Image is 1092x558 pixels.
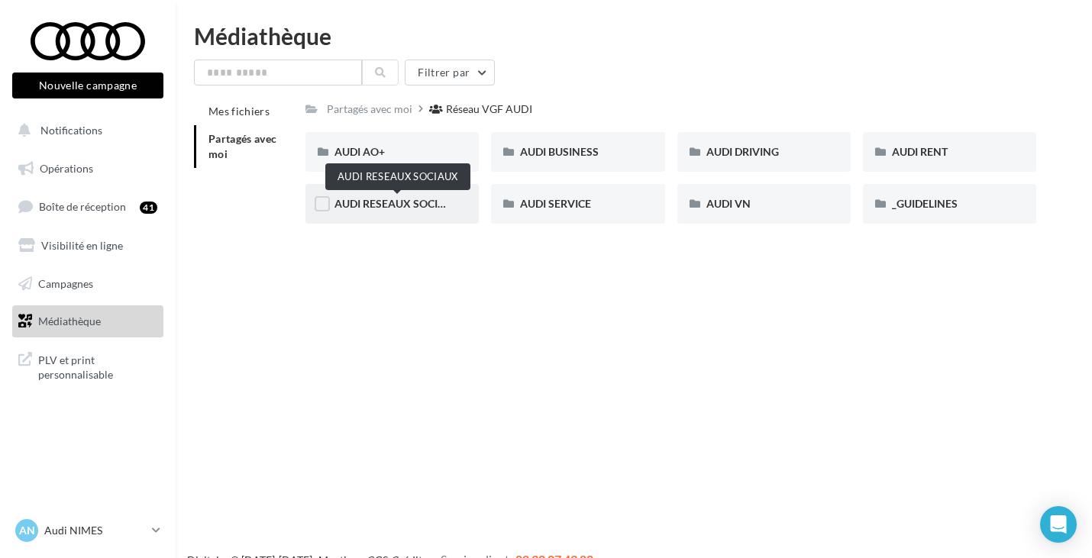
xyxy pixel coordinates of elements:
[208,132,277,160] span: Partagés avec moi
[325,163,470,190] div: AUDI RESEAUX SOCIAUX
[334,197,460,210] span: AUDI RESEAUX SOCIAUX
[19,523,35,538] span: AN
[38,276,93,289] span: Campagnes
[39,200,126,213] span: Boîte de réception
[44,523,146,538] p: Audi NIMES
[140,202,157,214] div: 41
[520,197,591,210] span: AUDI SERVICE
[40,162,93,175] span: Opérations
[38,350,157,382] span: PLV et print personnalisable
[38,314,101,327] span: Médiathèque
[405,60,495,85] button: Filtrer par
[706,145,779,158] span: AUDI DRIVING
[9,344,166,389] a: PLV et print personnalisable
[446,102,532,117] div: Réseau VGF AUDI
[40,124,102,137] span: Notifications
[208,105,270,118] span: Mes fichiers
[41,239,123,252] span: Visibilité en ligne
[194,24,1074,47] div: Médiathèque
[520,145,599,158] span: AUDI BUSINESS
[9,230,166,262] a: Visibilité en ligne
[706,197,751,210] span: AUDI VN
[12,73,163,98] button: Nouvelle campagne
[892,145,948,158] span: AUDI RENT
[9,268,166,300] a: Campagnes
[327,102,412,117] div: Partagés avec moi
[9,115,160,147] button: Notifications
[12,516,163,545] a: AN Audi NIMES
[9,305,166,337] a: Médiathèque
[334,145,385,158] span: AUDI AO+
[892,197,958,210] span: _GUIDELINES
[9,153,166,185] a: Opérations
[1040,506,1077,543] div: Open Intercom Messenger
[9,190,166,223] a: Boîte de réception41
